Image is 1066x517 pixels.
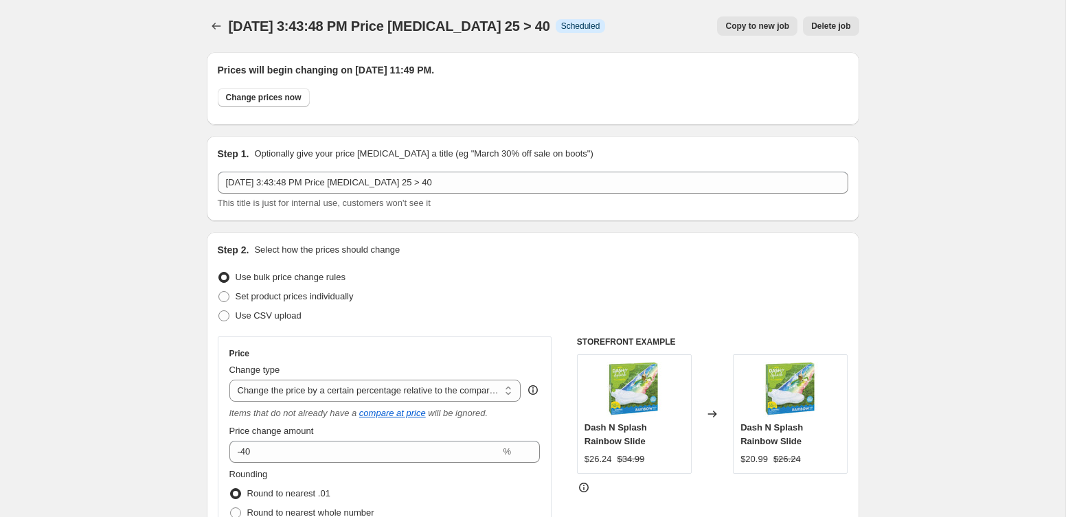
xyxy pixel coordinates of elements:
h6: STOREFRONT EXAMPLE [577,336,848,347]
button: Price change jobs [207,16,226,36]
span: Copy to new job [725,21,789,32]
strike: $26.24 [773,452,801,466]
p: Optionally give your price [MEDICAL_DATA] a title (eg "March 30% off sale on boots") [254,147,593,161]
h2: Step 2. [218,243,249,257]
button: Delete job [803,16,859,36]
h3: Price [229,348,249,359]
div: help [526,383,540,397]
p: Select how the prices should change [254,243,400,257]
span: % [503,446,511,457]
span: [DATE] 3:43:48 PM Price [MEDICAL_DATA] 25 > 40 [229,19,550,34]
button: Change prices now [218,88,310,107]
span: Round to nearest .01 [247,488,330,498]
input: -20 [229,441,501,463]
span: Set product prices individually [236,291,354,301]
span: Use CSV upload [236,310,302,321]
i: Items that do not already have a [229,408,357,418]
img: unnamed-2_7cbb53e4-be14-40d4-815a-a7df82f4459f_80x.jpg [763,362,818,417]
div: $20.99 [740,452,768,466]
span: This title is just for internal use, customers won't see it [218,198,431,208]
div: $26.24 [585,452,612,466]
span: Change type [229,365,280,375]
button: compare at price [359,408,426,418]
span: Dash N Splash Rainbow Slide [740,422,803,446]
span: Scheduled [561,21,600,32]
strike: $34.99 [617,452,645,466]
span: Use bulk price change rules [236,272,345,282]
span: Change prices now [226,92,302,103]
span: Dash N Splash Rainbow Slide [585,422,647,446]
span: Delete job [811,21,850,32]
button: Copy to new job [717,16,797,36]
h2: Step 1. [218,147,249,161]
span: Price change amount [229,426,314,436]
i: will be ignored. [428,408,488,418]
img: unnamed-2_7cbb53e4-be14-40d4-815a-a7df82f4459f_80x.jpg [606,362,661,417]
span: Rounding [229,469,268,479]
input: 30% off holiday sale [218,172,848,194]
h2: Prices will begin changing on [DATE] 11:49 PM. [218,63,848,77]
